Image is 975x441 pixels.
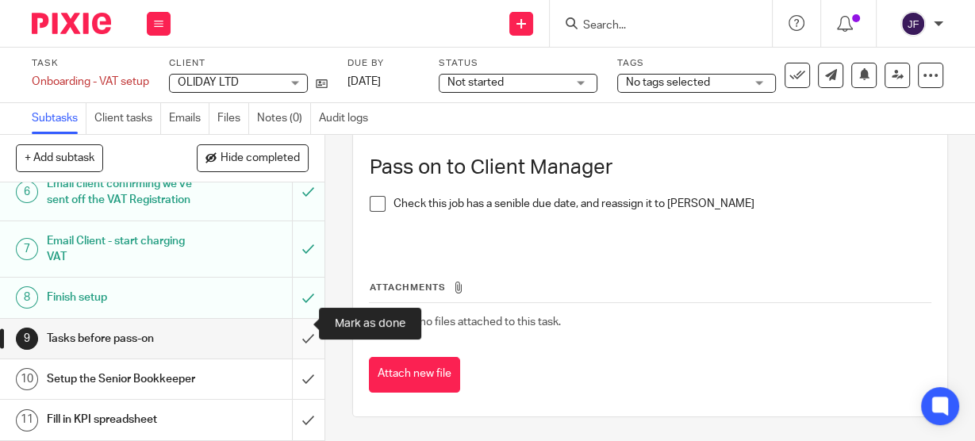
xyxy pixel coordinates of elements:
div: Onboarding - VAT setup [32,74,149,90]
label: Task [32,57,149,70]
span: [DATE] [347,76,381,87]
h1: Fill in KPI spreadsheet [47,408,200,431]
label: Client [169,57,328,70]
button: Hide completed [197,144,309,171]
label: Due by [347,57,419,70]
span: Attachments [370,283,446,292]
label: Tags [617,57,776,70]
h1: Email client confirming we've sent off the VAT Registration [47,172,200,213]
div: 9 [16,328,38,350]
button: Attach new file [369,357,460,393]
div: 7 [16,238,38,260]
h1: Tasks before pass-on [47,327,200,351]
span: Hide completed [221,152,300,165]
span: There are no files attached to this task. [370,316,561,328]
a: Files [217,103,249,134]
label: Status [439,57,597,70]
div: 10 [16,368,38,390]
div: 6 [16,181,38,203]
img: Pixie [32,13,111,34]
a: Subtasks [32,103,86,134]
a: Notes (0) [257,103,311,134]
div: 8 [16,286,38,309]
a: Emails [169,103,209,134]
h1: Email Client - start charging VAT [47,229,200,270]
h1: Setup the Senior Bookkeeper [47,367,200,391]
p: Check this job has a senible due date, and reassign it to [PERSON_NAME] [393,196,931,212]
input: Search [582,19,724,33]
a: Client tasks [94,103,161,134]
span: Not started [447,77,504,88]
span: No tags selected [626,77,710,88]
span: OLIDAY LTD [178,77,239,88]
h1: Pass on to Client Manager [370,155,931,180]
a: Audit logs [319,103,376,134]
button: + Add subtask [16,144,103,171]
img: svg%3E [900,11,926,36]
div: 11 [16,409,38,431]
h1: Finish setup [47,286,200,309]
